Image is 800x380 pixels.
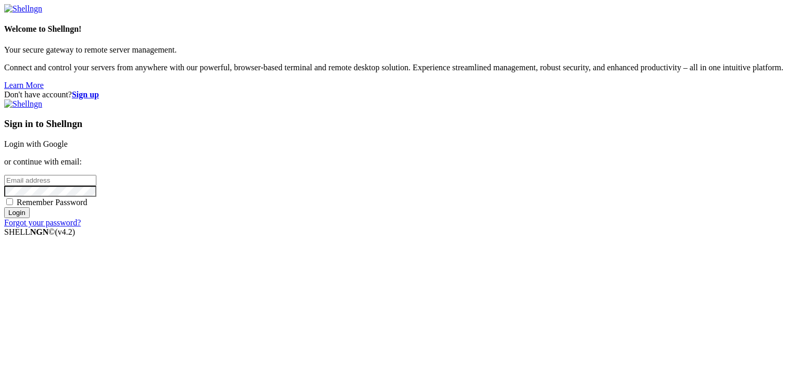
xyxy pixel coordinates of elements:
a: Login with Google [4,140,68,148]
h3: Sign in to Shellngn [4,118,796,130]
span: 4.2.0 [55,227,76,236]
b: NGN [30,227,49,236]
span: SHELL © [4,227,75,236]
a: Forgot your password? [4,218,81,227]
h4: Welcome to Shellngn! [4,24,796,34]
p: or continue with email: [4,157,796,167]
img: Shellngn [4,4,42,14]
input: Login [4,207,30,218]
div: Don't have account? [4,90,796,99]
a: Sign up [72,90,99,99]
a: Learn More [4,81,44,90]
input: Email address [4,175,96,186]
p: Connect and control your servers from anywhere with our powerful, browser-based terminal and remo... [4,63,796,72]
p: Your secure gateway to remote server management. [4,45,796,55]
img: Shellngn [4,99,42,109]
input: Remember Password [6,198,13,205]
span: Remember Password [17,198,87,207]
